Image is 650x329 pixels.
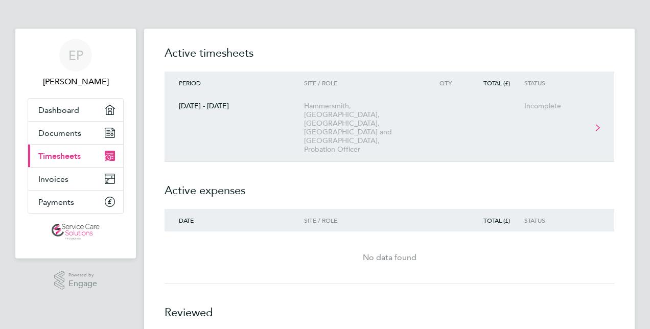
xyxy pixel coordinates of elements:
img: servicecare-logo-retina.png [52,224,100,240]
a: Powered byEngage [54,271,98,290]
div: Site / Role [304,79,421,86]
span: Documents [38,128,81,138]
a: Invoices [28,168,123,190]
span: Timesheets [38,151,81,161]
div: [DATE] - [DATE] [165,102,304,110]
div: Status [524,79,587,86]
div: Date [165,217,304,224]
a: Payments [28,191,123,213]
a: [DATE] - [DATE]Hammersmith, [GEOGRAPHIC_DATA], [GEOGRAPHIC_DATA], [GEOGRAPHIC_DATA] and [GEOGRAPH... [165,94,614,162]
div: Incomplete [524,102,587,110]
span: Period [179,79,201,87]
span: Powered by [68,271,97,279]
a: Go to home page [28,224,124,240]
span: EP [68,49,83,62]
a: Dashboard [28,99,123,121]
div: Status [524,217,587,224]
div: Hammersmith, [GEOGRAPHIC_DATA], [GEOGRAPHIC_DATA], [GEOGRAPHIC_DATA] and [GEOGRAPHIC_DATA], Proba... [304,102,421,154]
span: Payments [38,197,74,207]
div: No data found [165,251,614,264]
span: Dashboard [38,105,79,115]
a: Timesheets [28,145,123,167]
span: Engage [68,279,97,288]
a: Documents [28,122,123,144]
h2: Active expenses [165,162,614,209]
div: Site / Role [304,217,421,224]
h2: Active timesheets [165,45,614,72]
div: Total (£) [466,217,524,224]
div: Total (£) [466,79,524,86]
div: Qty [421,79,466,86]
nav: Main navigation [15,29,136,258]
span: Emma-Jane Purnell [28,76,124,88]
a: EP[PERSON_NAME] [28,39,124,88]
span: Invoices [38,174,68,184]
